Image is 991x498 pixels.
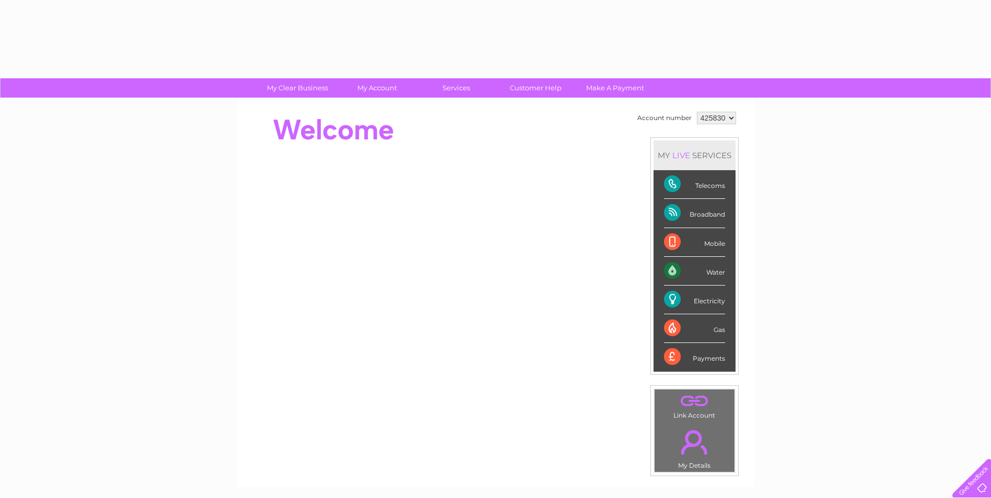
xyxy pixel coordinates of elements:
div: Gas [664,314,725,343]
td: Account number [635,109,694,127]
div: Electricity [664,286,725,314]
a: Customer Help [493,78,579,98]
div: Payments [664,343,725,371]
div: Telecoms [664,170,725,199]
div: Broadband [664,199,725,228]
div: MY SERVICES [654,140,736,170]
div: LIVE [670,150,692,160]
td: My Details [654,421,735,472]
div: Mobile [664,228,725,257]
a: My Clear Business [254,78,341,98]
td: Link Account [654,389,735,422]
a: Services [413,78,499,98]
a: Make A Payment [572,78,658,98]
div: Water [664,257,725,286]
a: . [657,424,732,460]
a: My Account [334,78,420,98]
a: . [657,392,732,410]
